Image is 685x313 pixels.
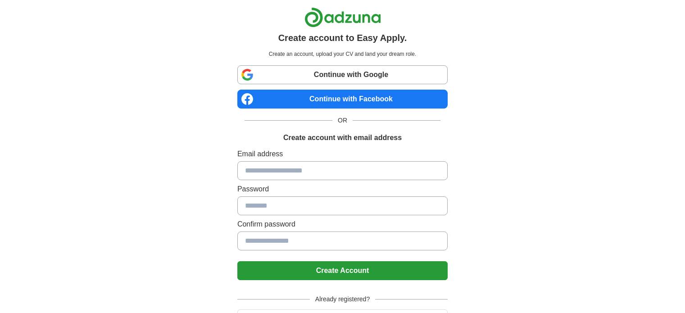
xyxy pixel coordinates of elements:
h1: Create account to Easy Apply. [278,31,407,45]
span: OR [332,116,353,125]
label: Confirm password [237,219,448,230]
label: Password [237,184,448,195]
img: Adzuna logo [304,7,381,27]
span: Already registered? [310,295,375,304]
a: Continue with Facebook [237,90,448,109]
label: Email address [237,149,448,159]
p: Create an account, upload your CV and land your dream role. [239,50,446,58]
a: Continue with Google [237,65,448,84]
button: Create Account [237,261,448,280]
h1: Create account with email address [283,132,402,143]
